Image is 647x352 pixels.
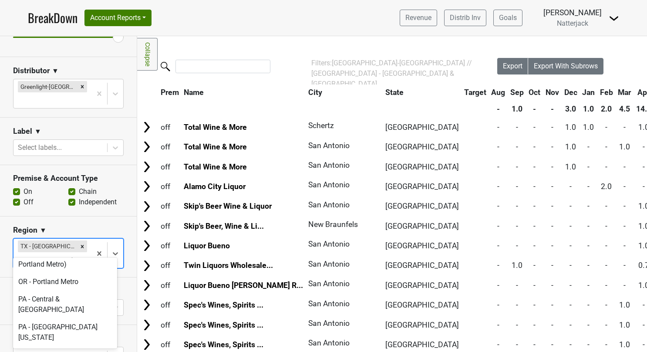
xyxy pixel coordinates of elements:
[587,182,590,191] span: -
[184,241,230,250] a: Liquor Bueno
[619,321,630,329] span: 1.0
[140,338,153,351] img: Arrow right
[562,101,580,117] th: 3.0
[605,241,607,250] span: -
[605,261,607,270] span: -
[140,239,153,252] img: Arrow right
[605,321,607,329] span: -
[78,240,87,252] div: Remove TX - San Antonio & Southern TX
[569,321,572,329] span: -
[140,140,153,153] img: Arrow right
[184,321,263,329] a: Spec's Wines, Spirits ...
[508,85,526,100] th: Sep: activate to sort column ascending
[562,85,580,100] th: Dec: activate to sort column ascending
[551,281,553,290] span: -
[140,200,153,213] img: Arrow right
[569,281,572,290] span: -
[79,197,117,207] label: Independent
[533,123,536,132] span: -
[184,222,264,230] a: Skip's Beer, Wine & Li...
[84,10,152,26] button: Account Reports
[13,245,117,273] div: OR - [US_STATE] (Except Portland Metro)
[13,318,117,346] div: PA - [GEOGRAPHIC_DATA][US_STATE]
[497,202,499,210] span: -
[605,301,607,309] span: -
[161,88,179,97] span: Prem
[569,261,572,270] span: -
[385,222,459,230] span: [GEOGRAPHIC_DATA]
[138,85,158,100] th: &nbsp;: activate to sort column ascending
[587,142,590,151] span: -
[308,240,350,248] span: San Antonio
[184,142,247,151] a: Total Wine & More
[158,315,181,334] td: off
[533,182,536,191] span: -
[489,101,507,117] th: -
[516,340,518,349] span: -
[308,319,350,328] span: San Antonio
[587,281,590,290] span: -
[158,296,181,315] td: off
[551,340,553,349] span: -
[13,291,117,318] div: PA - Central & [GEOGRAPHIC_DATA]
[385,321,459,329] span: [GEOGRAPHIC_DATA]
[609,13,619,24] img: Dropdown Menu
[551,162,553,171] span: -
[78,81,87,92] div: Remove Greenlight-TX
[383,85,461,100] th: State: activate to sort column ascending
[497,301,499,309] span: -
[643,301,645,309] span: -
[583,123,594,132] span: 1.0
[308,338,350,347] span: San Antonio
[528,58,603,74] button: Export With Subrows
[308,260,350,268] span: San Antonio
[516,202,518,210] span: -
[497,321,499,329] span: -
[533,301,536,309] span: -
[527,101,543,117] th: -
[140,180,153,193] img: Arrow right
[643,321,645,329] span: -
[516,123,518,132] span: -
[623,123,626,132] span: -
[140,279,153,292] img: Arrow right
[184,162,247,171] a: Total Wine & More
[605,202,607,210] span: -
[587,241,590,250] span: -
[497,241,499,250] span: -
[497,123,499,132] span: -
[569,202,572,210] span: -
[565,142,576,151] span: 1.0
[311,59,472,88] span: [GEOGRAPHIC_DATA]-[GEOGRAPHIC_DATA] // [GEOGRAPHIC_DATA] - [GEOGRAPHIC_DATA] & [GEOGRAPHIC_DATA]
[533,142,536,151] span: -
[643,182,645,191] span: -
[158,237,181,255] td: off
[385,261,459,270] span: [GEOGRAPHIC_DATA]
[623,182,626,191] span: -
[52,66,59,76] span: ▼
[565,162,576,171] span: 1.0
[587,261,590,270] span: -
[158,157,181,176] td: off
[533,321,536,329] span: -
[551,123,553,132] span: -
[13,226,37,235] h3: Region
[385,241,459,250] span: [GEOGRAPHIC_DATA]
[623,162,626,171] span: -
[18,240,78,252] div: TX - [GEOGRAPHIC_DATA]
[464,88,486,97] span: Target
[308,279,350,288] span: San Antonio
[184,340,263,349] a: Spec's Wines, Spirits ...
[587,202,590,210] span: -
[623,241,626,250] span: -
[79,186,97,197] label: Chain
[158,197,181,216] td: off
[605,123,607,132] span: -
[551,202,553,210] span: -
[516,281,518,290] span: -
[444,10,486,26] a: Distrib Inv
[140,121,153,134] img: Arrow right
[306,85,378,100] th: City: activate to sort column ascending
[543,7,602,18] div: [PERSON_NAME]
[308,200,350,209] span: San Antonio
